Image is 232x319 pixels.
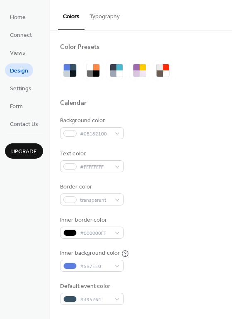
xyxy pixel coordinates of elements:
[5,46,30,59] a: Views
[10,102,23,111] span: Form
[80,295,111,304] span: #395264
[80,163,111,172] span: #FFFFFFFF
[10,31,32,40] span: Connect
[80,229,111,238] span: #000000FF
[5,63,33,77] a: Design
[60,99,87,108] div: Calendar
[10,120,38,129] span: Contact Us
[60,183,122,191] div: Border color
[5,143,43,159] button: Upgrade
[60,249,120,258] div: Inner background color
[10,85,31,93] span: Settings
[60,216,122,225] div: Inner border color
[60,282,122,291] div: Default event color
[60,116,122,125] div: Background color
[80,262,111,271] span: #5B7EE0
[5,10,31,24] a: Home
[5,99,28,113] a: Form
[5,28,37,41] a: Connect
[10,67,28,75] span: Design
[60,150,122,158] div: Text color
[5,81,36,95] a: Settings
[60,43,100,52] div: Color Presets
[80,196,111,205] span: transparent
[10,49,25,58] span: Views
[5,117,43,130] a: Contact Us
[10,13,26,22] span: Home
[80,130,111,138] span: #0E182100
[11,147,37,156] span: Upgrade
